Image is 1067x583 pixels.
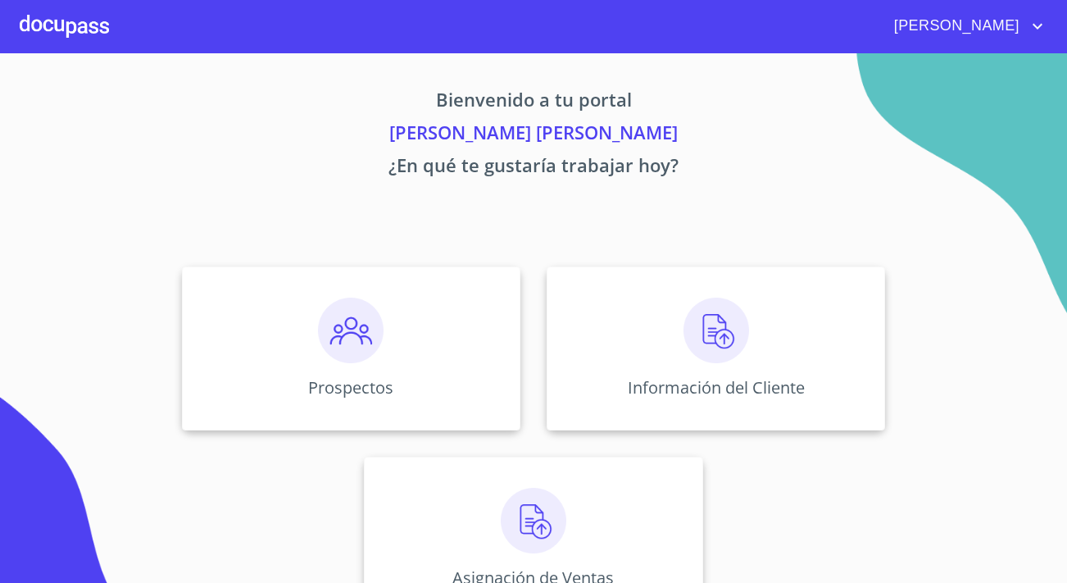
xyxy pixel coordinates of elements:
[628,376,805,399] p: Información del Cliente
[308,376,393,399] p: Prospectos
[29,86,1038,119] p: Bienvenido a tu portal
[29,152,1038,184] p: ¿En qué te gustaría trabajar hoy?
[683,298,749,363] img: carga.png
[29,119,1038,152] p: [PERSON_NAME] [PERSON_NAME]
[501,488,566,553] img: carga.png
[318,298,384,363] img: prospectos.png
[882,13,1028,39] span: [PERSON_NAME]
[882,13,1047,39] button: account of current user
